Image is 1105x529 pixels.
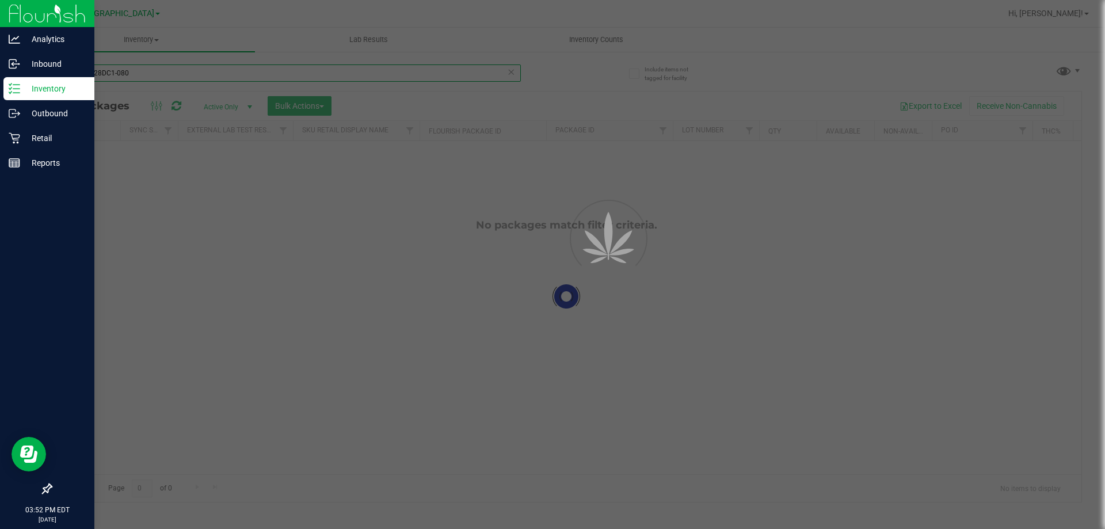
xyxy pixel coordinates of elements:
inline-svg: Reports [9,157,20,169]
inline-svg: Outbound [9,108,20,119]
inline-svg: Analytics [9,33,20,45]
iframe: Resource center [12,437,46,471]
p: Analytics [20,32,89,46]
p: Outbound [20,106,89,120]
p: [DATE] [5,515,89,524]
p: Inbound [20,57,89,71]
inline-svg: Inventory [9,83,20,94]
inline-svg: Inbound [9,58,20,70]
inline-svg: Retail [9,132,20,144]
p: Reports [20,156,89,170]
p: Inventory [20,82,89,96]
p: Retail [20,131,89,145]
p: 03:52 PM EDT [5,505,89,515]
